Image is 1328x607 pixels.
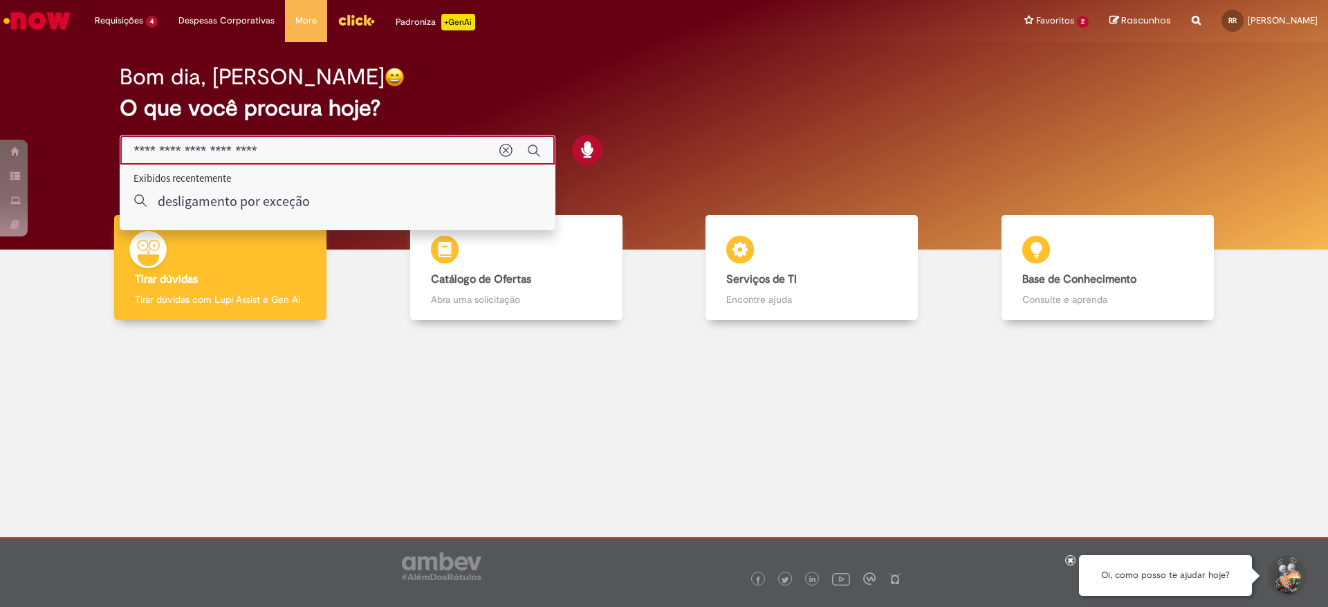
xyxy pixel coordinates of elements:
[396,14,475,30] div: Padroniza
[755,577,762,583] img: logo_footer_facebook.png
[135,272,198,286] b: Tirar dúvidas
[1248,15,1318,26] span: [PERSON_NAME]
[431,272,531,286] b: Catálogo de Ofertas
[73,215,369,321] a: Tirar dúvidas Tirar dúvidas com Lupi Assist e Gen Ai
[889,572,901,585] img: logo_footer_naosei.png
[1121,14,1171,27] span: Rascunhos
[441,14,475,30] p: +GenAi
[1266,555,1307,597] button: Iniciar Conversa de Suporte
[863,572,876,585] img: logo_footer_workplace.png
[1022,272,1136,286] b: Base de Conhecimento
[782,577,788,583] img: logo_footer_twitter.png
[1109,15,1171,28] a: Rascunhos
[178,14,275,28] span: Despesas Corporativas
[1228,16,1237,25] span: RR
[1022,292,1193,306] p: Consulte e aprenda
[295,14,317,28] span: More
[95,14,143,28] span: Requisições
[431,292,602,306] p: Abra uma solicitação
[1079,555,1252,596] div: Oi, como posso te ajudar hoje?
[1,7,73,35] img: ServiceNow
[402,552,481,580] img: logo_footer_ambev_rotulo_gray.png
[832,570,850,588] img: logo_footer_youtube.png
[369,215,665,321] a: Catálogo de Ofertas Abra uma solicitação
[960,215,1256,321] a: Base de Conhecimento Consulte e aprenda
[385,67,405,87] img: happy-face.png
[135,292,306,306] p: Tirar dúvidas com Lupi Assist e Gen Ai
[120,96,1209,120] h2: O que você procura hoje?
[726,292,897,306] p: Encontre ajuda
[1077,16,1089,28] span: 2
[726,272,797,286] b: Serviços de TI
[120,65,385,89] h2: Bom dia, [PERSON_NAME]
[664,215,960,321] a: Serviços de TI Encontre ajuda
[146,16,158,28] span: 4
[809,576,816,584] img: logo_footer_linkedin.png
[1036,14,1074,28] span: Favoritos
[338,10,375,30] img: click_logo_yellow_360x200.png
